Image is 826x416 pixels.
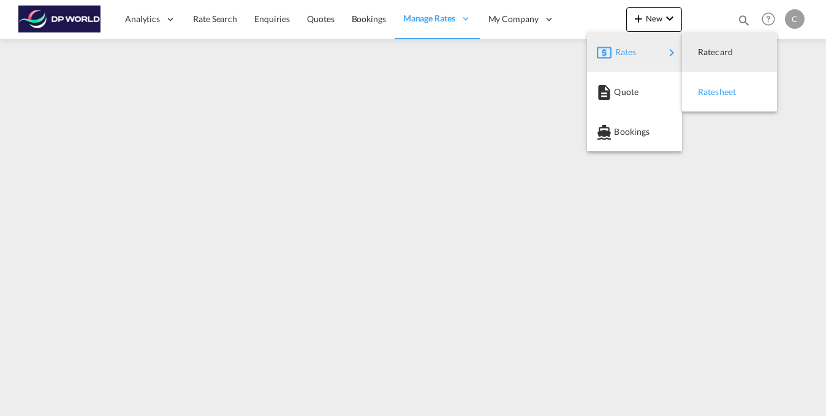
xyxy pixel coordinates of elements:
[597,77,672,107] div: Quote
[692,77,767,107] div: Ratesheet
[698,40,711,64] span: Ratecard
[698,80,711,104] span: Ratesheet
[692,37,767,67] div: Ratecard
[614,119,627,144] span: Bookings
[587,112,682,151] button: Bookings
[597,116,672,147] div: Bookings
[664,45,679,60] md-icon: icon-chevron-right
[614,80,627,104] span: Quote
[587,72,682,112] button: Quote
[615,40,630,64] span: Rates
